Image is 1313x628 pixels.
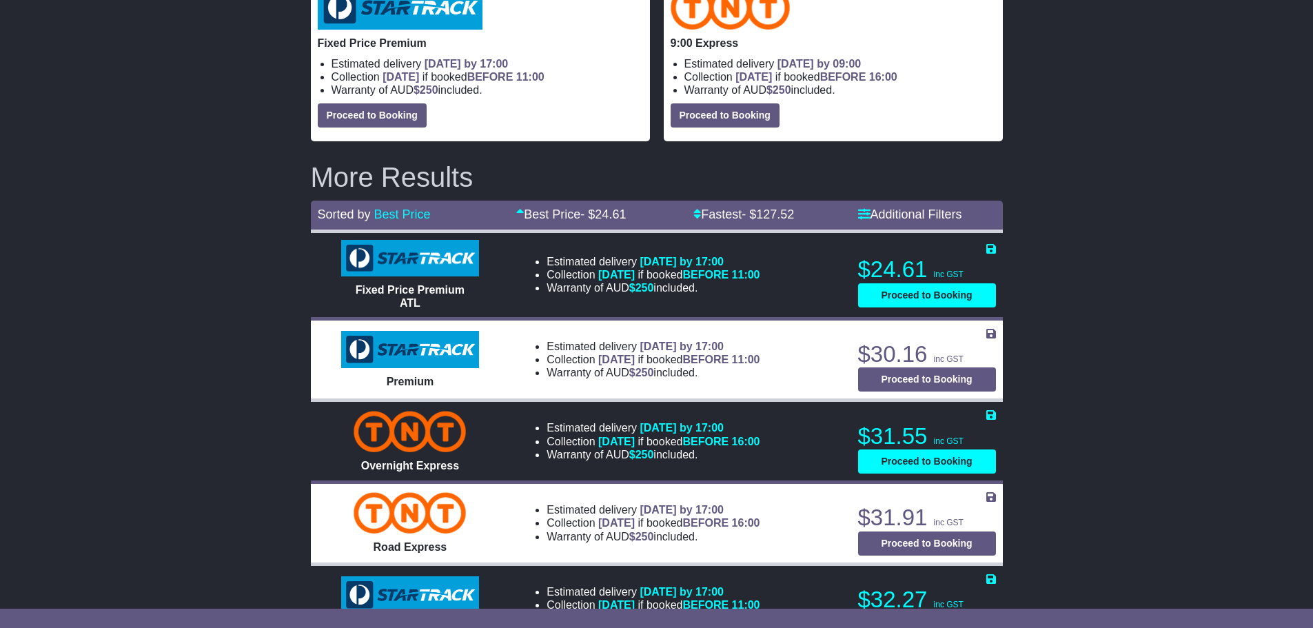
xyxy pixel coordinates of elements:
[684,57,996,70] li: Estimated delivery
[682,269,729,281] span: BEFORE
[332,70,643,83] li: Collection
[547,281,760,294] li: Warranty of AUD included.
[547,353,760,366] li: Collection
[547,268,760,281] li: Collection
[547,340,760,353] li: Estimated delivery
[318,207,371,221] span: Sorted by
[858,423,996,450] p: $31.55
[671,37,996,50] p: 9:00 Express
[629,282,654,294] span: $
[640,422,724,434] span: [DATE] by 17:00
[732,599,760,611] span: 11:00
[598,354,635,365] span: [DATE]
[516,207,626,221] a: Best Price- $24.61
[547,421,760,434] li: Estimated delivery
[318,37,643,50] p: Fixed Price Premium
[635,282,654,294] span: 250
[858,341,996,368] p: $30.16
[383,71,544,83] span: if booked
[598,269,635,281] span: [DATE]
[598,517,635,529] span: [DATE]
[858,586,996,614] p: $32.27
[598,599,635,611] span: [DATE]
[414,84,438,96] span: $
[598,599,760,611] span: if booked
[516,71,544,83] span: 11:00
[425,58,509,70] span: [DATE] by 17:00
[773,84,791,96] span: 250
[332,57,643,70] li: Estimated delivery
[934,436,964,446] span: inc GST
[547,366,760,379] li: Warranty of AUD included.
[598,269,760,281] span: if booked
[374,207,431,221] a: Best Price
[547,448,760,461] li: Warranty of AUD included.
[341,576,479,614] img: StarTrack: Express ATL
[684,70,996,83] li: Collection
[858,504,996,531] p: $31.91
[547,516,760,529] li: Collection
[341,240,479,277] img: StarTrack: Fixed Price Premium ATL
[356,284,465,309] span: Fixed Price Premium ATL
[598,354,760,365] span: if booked
[671,103,780,128] button: Proceed to Booking
[858,531,996,556] button: Proceed to Booking
[858,367,996,392] button: Proceed to Booking
[580,207,626,221] span: - $
[318,103,427,128] button: Proceed to Booking
[354,411,466,452] img: TNT Domestic: Overnight Express
[629,367,654,378] span: $
[934,354,964,364] span: inc GST
[693,207,794,221] a: Fastest- $127.52
[547,255,760,268] li: Estimated delivery
[732,436,760,447] span: 16:00
[547,585,760,598] li: Estimated delivery
[387,376,434,387] span: Premium
[732,269,760,281] span: 11:00
[777,58,862,70] span: [DATE] by 09:00
[934,600,964,609] span: inc GST
[742,207,794,221] span: - $
[858,283,996,307] button: Proceed to Booking
[858,449,996,474] button: Proceed to Booking
[354,492,466,534] img: TNT Domestic: Road Express
[547,435,760,448] li: Collection
[598,436,635,447] span: [DATE]
[420,84,438,96] span: 250
[629,531,654,543] span: $
[598,436,760,447] span: if booked
[640,341,724,352] span: [DATE] by 17:00
[547,530,760,543] li: Warranty of AUD included.
[640,504,724,516] span: [DATE] by 17:00
[547,503,760,516] li: Estimated delivery
[934,518,964,527] span: inc GST
[858,207,962,221] a: Additional Filters
[756,207,794,221] span: 127.52
[640,586,724,598] span: [DATE] by 17:00
[934,270,964,279] span: inc GST
[341,331,479,368] img: StarTrack: Premium
[820,71,866,83] span: BEFORE
[858,256,996,283] p: $24.61
[732,354,760,365] span: 11:00
[869,71,897,83] span: 16:00
[682,517,729,529] span: BEFORE
[311,162,1003,192] h2: More Results
[735,71,897,83] span: if booked
[682,354,729,365] span: BEFORE
[635,531,654,543] span: 250
[682,599,729,611] span: BEFORE
[598,517,760,529] span: if booked
[332,83,643,97] li: Warranty of AUD included.
[547,598,760,611] li: Collection
[595,207,626,221] span: 24.61
[640,256,724,267] span: [DATE] by 17:00
[732,517,760,529] span: 16:00
[735,71,772,83] span: [DATE]
[684,83,996,97] li: Warranty of AUD included.
[682,436,729,447] span: BEFORE
[635,367,654,378] span: 250
[383,71,419,83] span: [DATE]
[635,449,654,460] span: 250
[766,84,791,96] span: $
